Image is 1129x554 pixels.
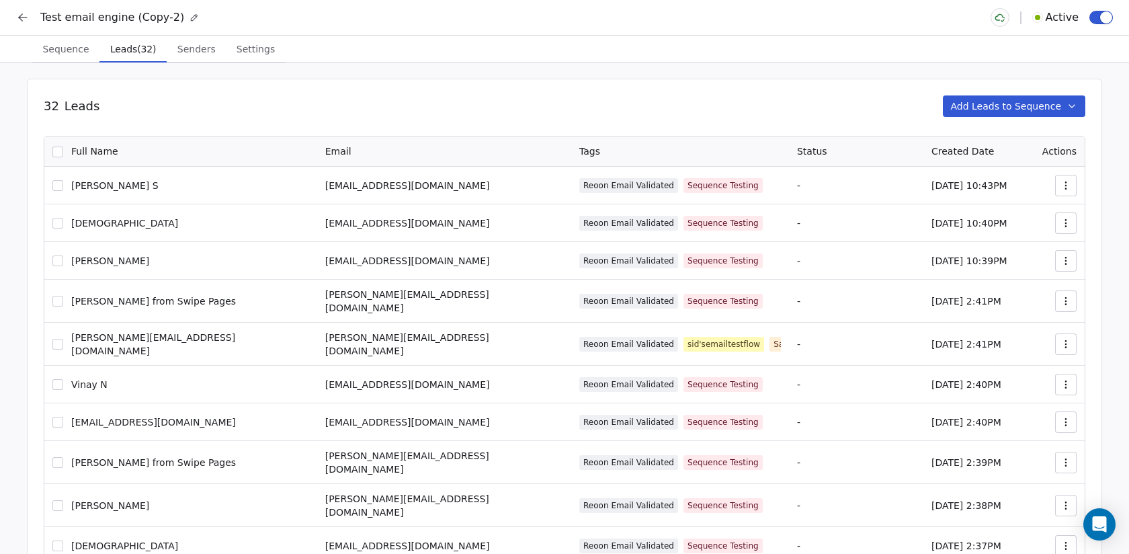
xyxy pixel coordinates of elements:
[65,97,99,115] span: Leads
[797,379,800,390] span: -
[325,379,490,390] span: [EMAIL_ADDRESS][DOMAIN_NAME]
[1046,9,1079,26] span: Active
[931,541,1001,551] span: [DATE] 2:37PM
[172,40,221,58] span: Senders
[71,378,108,391] span: Vinay N
[687,457,759,468] div: Sequence Testing
[40,9,184,26] span: Test email engine (Copy-2)
[797,218,800,229] span: -
[71,294,236,308] span: [PERSON_NAME] from Swipe Pages
[325,541,490,551] span: [EMAIL_ADDRESS][DOMAIN_NAME]
[583,457,674,468] div: Reoon Email Validated
[931,379,1001,390] span: [DATE] 2:40PM
[797,417,800,428] span: -
[687,500,759,511] div: Sequence Testing
[687,379,759,390] div: Sequence Testing
[325,218,490,229] span: [EMAIL_ADDRESS][DOMAIN_NAME]
[44,97,59,115] span: 32
[931,339,1001,350] span: [DATE] 2:41PM
[797,255,800,266] span: -
[325,417,490,428] span: [EMAIL_ADDRESS][DOMAIN_NAME]
[1042,146,1077,157] span: Actions
[797,339,800,350] span: -
[583,500,674,511] div: Reoon Email Validated
[325,180,490,191] span: [EMAIL_ADDRESS][DOMAIN_NAME]
[71,179,159,192] span: [PERSON_NAME] S
[37,40,94,58] span: Sequence
[325,289,489,313] span: [PERSON_NAME][EMAIL_ADDRESS][DOMAIN_NAME]
[71,254,149,268] span: [PERSON_NAME]
[931,500,1001,511] span: [DATE] 2:38PM
[797,500,800,511] span: -
[797,457,800,468] span: -
[687,255,759,266] div: Sequence Testing
[687,296,759,307] div: Sequence Testing
[797,296,800,307] span: -
[583,339,674,350] div: Reoon Email Validated
[583,379,674,390] div: Reoon Email Validated
[325,493,489,518] span: [PERSON_NAME][EMAIL_ADDRESS][DOMAIN_NAME]
[943,95,1086,117] button: Add Leads to Sequence
[71,216,178,230] span: [DEMOGRAPHIC_DATA]
[71,499,149,512] span: [PERSON_NAME]
[931,457,1001,468] span: [DATE] 2:39PM
[325,450,489,475] span: [PERSON_NAME][EMAIL_ADDRESS][DOMAIN_NAME]
[797,180,800,191] span: -
[931,417,1001,428] span: [DATE] 2:40PM
[931,255,1007,266] span: [DATE] 10:39PM
[583,541,674,551] div: Reoon Email Validated
[71,331,309,358] span: [PERSON_NAME][EMAIL_ADDRESS][DOMAIN_NAME]
[71,456,236,469] span: [PERSON_NAME] from Swipe Pages
[687,541,759,551] div: Sequence Testing
[687,218,759,229] div: Sequence Testing
[71,145,118,159] span: Full Name
[583,180,674,191] div: Reoon Email Validated
[797,541,800,551] span: -
[797,146,827,157] span: Status
[71,415,236,429] span: [EMAIL_ADDRESS][DOMAIN_NAME]
[105,40,161,58] span: Leads (32)
[931,180,1007,191] span: [DATE] 10:43PM
[579,146,600,157] span: Tags
[71,539,178,553] span: [DEMOGRAPHIC_DATA]
[325,146,351,157] span: Email
[583,417,674,428] div: Reoon Email Validated
[773,339,851,350] div: Sales 2nd Followup
[687,417,759,428] div: Sequence Testing
[687,339,760,350] div: sid'semailtestflow
[325,255,490,266] span: [EMAIL_ADDRESS][DOMAIN_NAME]
[687,180,759,191] div: Sequence Testing
[1083,508,1116,541] div: Open Intercom Messenger
[931,296,1001,307] span: [DATE] 2:41PM
[583,218,674,229] div: Reoon Email Validated
[931,146,994,157] span: Created Date
[931,218,1007,229] span: [DATE] 10:40PM
[583,296,674,307] div: Reoon Email Validated
[325,332,489,356] span: [PERSON_NAME][EMAIL_ADDRESS][DOMAIN_NAME]
[583,255,674,266] div: Reoon Email Validated
[231,40,280,58] span: Settings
